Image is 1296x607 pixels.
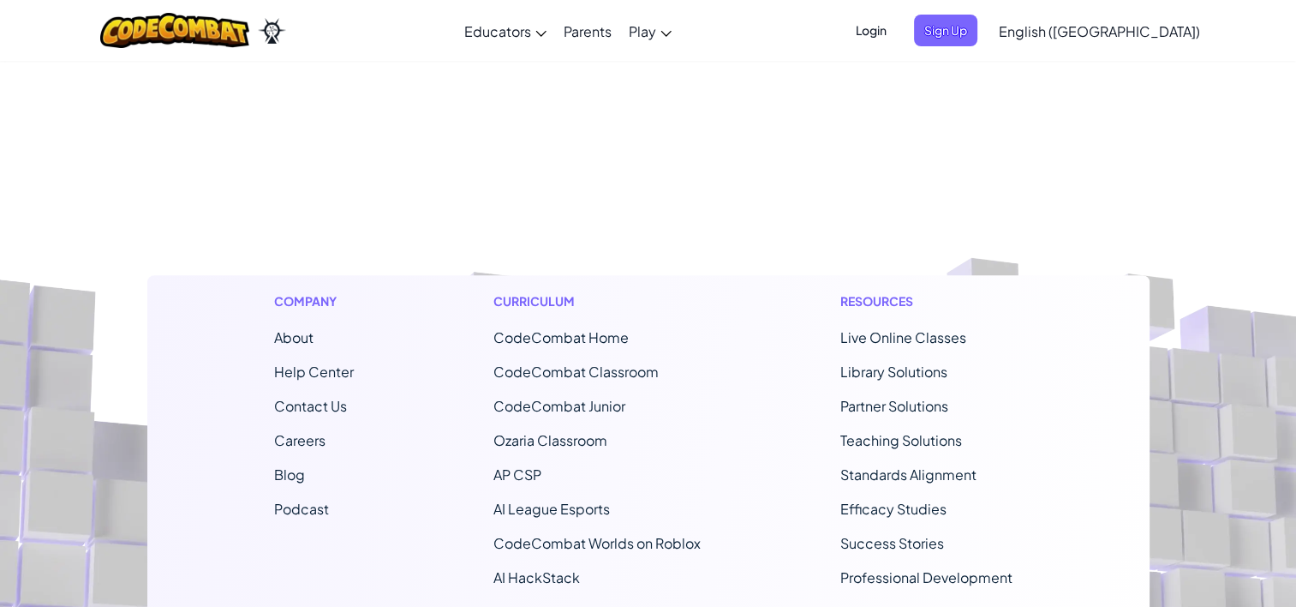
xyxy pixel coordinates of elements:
a: Live Online Classes [840,328,966,346]
a: Podcast [274,500,329,518]
button: Sign Up [914,15,977,46]
a: CodeCombat Junior [493,397,625,415]
h1: Curriculum [493,292,701,310]
img: Ozaria [258,18,285,44]
h1: Resources [840,292,1023,310]
a: Blog [274,466,305,484]
button: Login [845,15,897,46]
a: Teaching Solutions [840,431,962,449]
span: CodeCombat Home [493,328,629,346]
a: Efficacy Studies [840,500,947,518]
a: CodeCombat Worlds on Roblox [493,534,701,552]
a: Play [620,8,680,54]
a: English ([GEOGRAPHIC_DATA]) [990,8,1209,54]
a: Standards Alignment [840,466,976,484]
a: Professional Development [840,568,1012,586]
a: Partner Solutions [840,397,948,415]
span: Educators [464,22,531,40]
a: Ozaria Classroom [493,431,607,449]
a: Parents [555,8,620,54]
span: Contact Us [274,397,347,415]
a: AI HackStack [493,568,580,586]
a: AI League Esports [493,500,610,518]
h1: Company [274,292,354,310]
a: Library Solutions [840,363,947,381]
a: Educators [456,8,555,54]
a: About [274,328,314,346]
a: AP CSP [493,466,541,484]
span: Play [629,22,656,40]
a: CodeCombat Classroom [493,363,659,381]
a: Careers [274,431,325,449]
img: CodeCombat logo [100,13,250,48]
a: Success Stories [840,534,944,552]
a: Help Center [274,363,354,381]
span: English ([GEOGRAPHIC_DATA]) [999,22,1200,40]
